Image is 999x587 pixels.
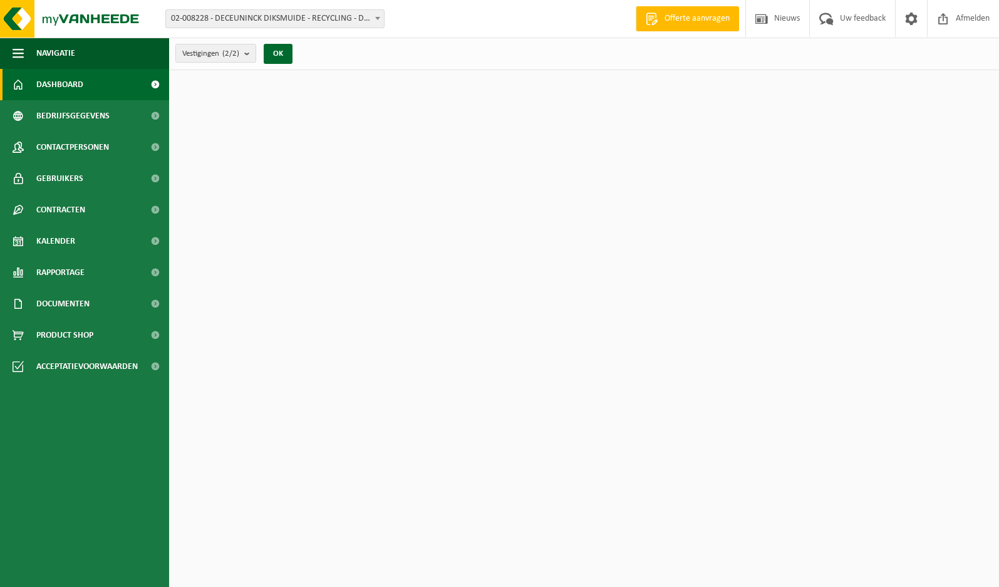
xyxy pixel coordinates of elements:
[165,9,385,28] span: 02-008228 - DECEUNINCK DIKSMUIDE - RECYCLING - DIKSMUIDE
[36,38,75,69] span: Navigatie
[166,10,384,28] span: 02-008228 - DECEUNINCK DIKSMUIDE - RECYCLING - DIKSMUIDE
[36,351,138,382] span: Acceptatievoorwaarden
[636,6,739,31] a: Offerte aanvragen
[36,69,83,100] span: Dashboard
[36,194,85,226] span: Contracten
[36,132,109,163] span: Contactpersonen
[182,44,239,63] span: Vestigingen
[36,288,90,319] span: Documenten
[36,257,85,288] span: Rapportage
[222,49,239,58] count: (2/2)
[36,319,93,351] span: Product Shop
[661,13,733,25] span: Offerte aanvragen
[36,100,110,132] span: Bedrijfsgegevens
[36,163,83,194] span: Gebruikers
[264,44,292,64] button: OK
[175,44,256,63] button: Vestigingen(2/2)
[36,226,75,257] span: Kalender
